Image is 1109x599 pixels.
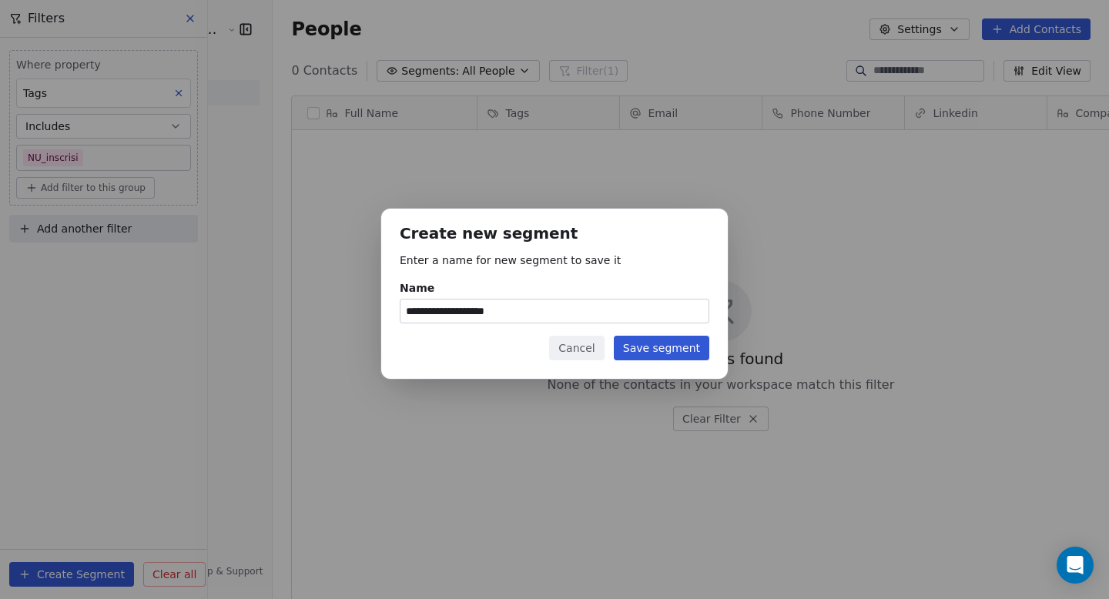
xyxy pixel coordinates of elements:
button: Save segment [614,336,709,360]
h1: Create new segment [400,227,709,243]
p: Enter a name for new segment to save it [400,253,709,268]
input: Name [400,299,709,323]
div: Name [400,280,709,296]
button: Cancel [549,336,604,360]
